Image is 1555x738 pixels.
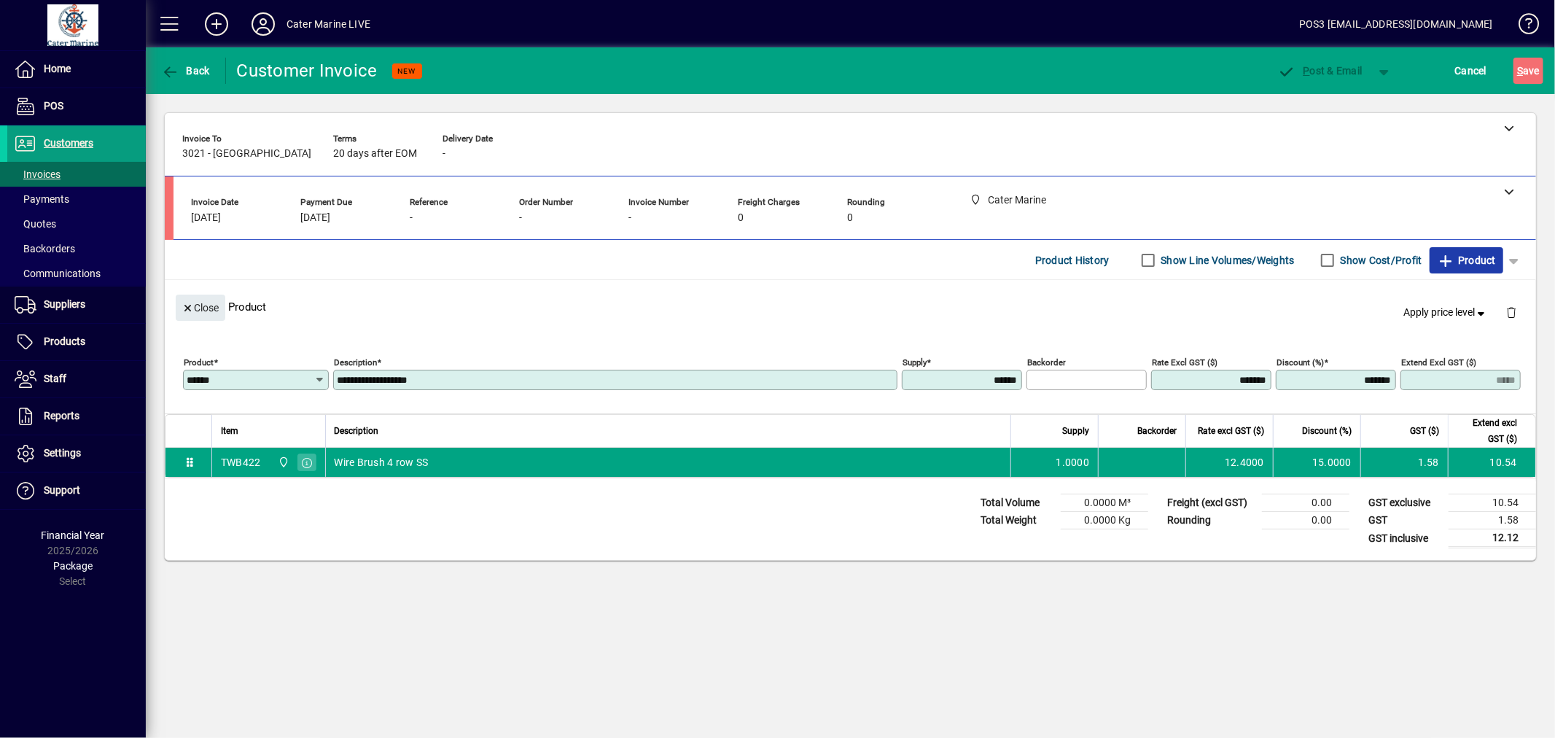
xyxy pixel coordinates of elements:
td: 0.00 [1262,494,1349,512]
div: Product [165,280,1536,333]
span: - [519,212,522,224]
button: Post & Email [1271,58,1370,84]
a: Backorders [7,236,146,261]
a: Staff [7,361,146,397]
span: 3021 - [GEOGRAPHIC_DATA] [182,148,311,160]
div: POS3 [EMAIL_ADDRESS][DOMAIN_NAME] [1299,12,1493,36]
span: Communications [15,268,101,279]
mat-label: Supply [903,357,927,368]
span: Quotes [15,218,56,230]
button: Close [176,295,225,321]
mat-label: Backorder [1027,357,1066,368]
td: GST inclusive [1361,529,1449,548]
app-page-header-button: Delete [1494,306,1529,319]
button: Product [1430,247,1503,273]
span: Product History [1035,249,1110,272]
button: Apply price level [1398,300,1494,326]
span: Backorders [15,243,75,255]
mat-label: Description [334,357,377,368]
button: Product History [1029,247,1115,273]
button: Back [157,58,214,84]
span: Discount (%) [1302,423,1352,439]
td: 1.58 [1449,512,1536,529]
td: 15.0000 [1273,448,1360,477]
a: Support [7,473,146,509]
span: 0 [738,212,744,224]
a: Invoices [7,162,146,187]
td: Total Weight [973,512,1061,529]
label: Show Line Volumes/Weights [1158,253,1295,268]
mat-label: Product [184,357,214,368]
app-page-header-button: Back [146,58,226,84]
span: Financial Year [42,529,105,541]
span: Settings [44,447,81,459]
span: Extend excl GST ($) [1457,415,1517,447]
span: 20 days after EOM [333,148,417,160]
span: 0 [847,212,853,224]
a: Suppliers [7,287,146,323]
span: Package [53,560,93,572]
span: Products [44,335,85,347]
td: 12.12 [1449,529,1536,548]
span: Back [161,65,210,77]
td: Rounding [1160,512,1262,529]
span: Backorder [1137,423,1177,439]
button: Delete [1494,295,1529,330]
td: Total Volume [973,494,1061,512]
div: Customer Invoice [237,59,378,82]
a: Quotes [7,211,146,236]
button: Cancel [1451,58,1491,84]
span: Product [1437,249,1496,272]
span: NEW [398,66,416,76]
span: Cater Marine [274,454,291,470]
td: 0.0000 Kg [1061,512,1148,529]
a: Reports [7,398,146,435]
span: - [410,212,413,224]
td: GST [1361,512,1449,529]
mat-label: Extend excl GST ($) [1401,357,1476,368]
span: Suppliers [44,298,85,310]
span: [DATE] [191,212,221,224]
span: Description [335,423,379,439]
label: Show Cost/Profit [1338,253,1422,268]
div: TWB422 [221,455,261,470]
span: S [1517,65,1523,77]
button: Save [1513,58,1543,84]
a: Settings [7,435,146,472]
td: Freight (excl GST) [1160,494,1262,512]
span: ave [1517,59,1540,82]
span: Close [182,296,219,320]
span: 1.0000 [1056,455,1090,470]
a: POS [7,88,146,125]
button: Add [193,11,240,37]
span: Home [44,63,71,74]
mat-label: Discount (%) [1277,357,1324,368]
a: Products [7,324,146,360]
span: Support [44,484,80,496]
td: 0.00 [1262,512,1349,529]
td: 10.54 [1449,494,1536,512]
span: Staff [44,373,66,384]
app-page-header-button: Close [172,300,229,314]
span: Item [221,423,238,439]
span: Invoices [15,168,61,180]
span: Cancel [1455,59,1487,82]
mat-label: Rate excl GST ($) [1152,357,1217,368]
span: Wire Brush 4 row SS [335,455,429,470]
button: Profile [240,11,287,37]
td: 0.0000 M³ [1061,494,1148,512]
td: 1.58 [1360,448,1448,477]
td: 10.54 [1448,448,1535,477]
span: Supply [1062,423,1089,439]
span: POS [44,100,63,112]
span: Reports [44,410,79,422]
span: Apply price level [1404,305,1489,320]
td: GST exclusive [1361,494,1449,512]
a: Communications [7,261,146,286]
a: Knowledge Base [1508,3,1537,50]
a: Payments [7,187,146,211]
span: ost & Email [1278,65,1363,77]
a: Home [7,51,146,88]
span: - [443,148,445,160]
div: 12.4000 [1195,455,1264,470]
